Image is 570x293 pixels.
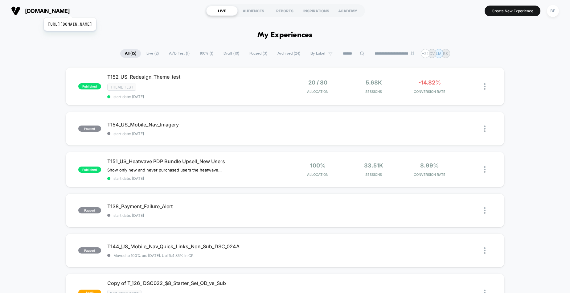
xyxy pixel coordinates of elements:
button: BF [545,5,561,17]
span: T154_US_Mobile_Nav_Imagery [107,122,285,128]
div: + 22 [421,49,430,58]
span: T151_US_Heatwave PDP Bundle Upsell_New Users [107,158,285,164]
div: INSPIRATIONS [301,6,332,16]
span: T144_US_Mobile_Nav_Quick_Links_Non_Sub_DSC_024A [107,243,285,250]
div: ACADEMY [332,6,363,16]
span: paused [78,207,101,213]
span: -14.82% [418,79,441,86]
p: LM [436,51,441,56]
span: CONVERSION RATE [403,172,456,177]
span: published [78,83,101,89]
span: 100% [310,162,326,169]
span: 5.68k [366,79,382,86]
span: 20 / 80 [308,79,327,86]
span: 8.99% [420,162,439,169]
span: Theme Test [107,84,136,91]
span: Live ( 2 ) [142,49,163,58]
span: published [78,167,101,173]
span: [DOMAIN_NAME] [25,8,70,14]
span: CONVERSION RATE [403,89,456,94]
img: close [484,166,486,173]
span: A/B Test ( 1 ) [164,49,194,58]
span: 100% ( 1 ) [195,49,218,58]
span: start date: [DATE] [107,176,285,181]
span: Allocation [307,89,328,94]
span: Copy of T_126_ DSC022_$8_Starter_Set_OD_vs_Sub [107,280,285,286]
span: start date: [DATE] [107,213,285,218]
span: Allocation [307,172,328,177]
span: Show only new and never purchased users the heatwave bundle upsell on PDP. PDP has been out-perfo... [107,167,222,172]
span: Archived ( 24 ) [273,49,305,58]
div: BF [547,5,559,17]
span: Paused ( 3 ) [245,49,272,58]
span: 33.51k [364,162,383,169]
span: Draft ( 10 ) [219,49,244,58]
span: Sessions [347,172,400,177]
span: paused [78,126,101,132]
img: close [484,83,486,90]
img: Visually logo [11,6,20,15]
span: T138_Payment_Failure_Alert [107,203,285,209]
span: start date: [DATE] [107,131,285,136]
span: Moved to 100% on: [DATE] . Uplift: 4.85% in CR [113,253,194,258]
img: close [484,207,486,214]
div: LIVE [206,6,238,16]
span: start date: [DATE] [107,94,285,99]
span: By Label [310,51,325,56]
p: CV [429,51,435,56]
button: [DOMAIN_NAME][URL][DOMAIN_NAME] [9,6,72,16]
button: Create New Experience [485,6,540,16]
img: close [484,126,486,132]
span: Sessions [347,89,400,94]
div: REPORTS [269,6,301,16]
p: RS [443,51,448,56]
h1: My Experiences [257,31,313,40]
span: T152_US_Redesign_Theme_test [107,74,285,80]
div: AUDIENCES [238,6,269,16]
span: paused [78,247,101,254]
img: close [484,247,486,254]
span: All ( 15 ) [120,49,141,58]
img: end [411,52,414,55]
